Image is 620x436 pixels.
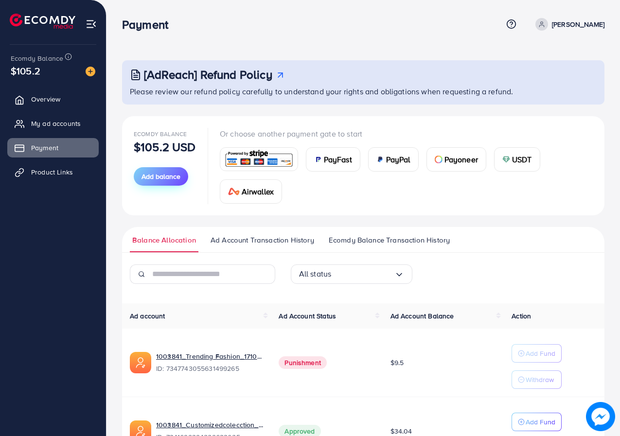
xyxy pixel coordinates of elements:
button: Add balance [134,167,188,186]
a: cardAirwallex [220,179,282,204]
span: Ecomdy Balance [11,53,63,63]
img: logo [10,14,75,29]
span: Ecomdy Balance Transaction History [329,235,450,245]
p: $105.2 USD [134,141,196,153]
input: Search for option [331,266,394,281]
span: My ad accounts [31,119,81,128]
span: Overview [31,94,60,104]
a: Overview [7,89,99,109]
button: Withdraw [512,370,562,389]
span: Balance Allocation [132,235,196,245]
div: Search for option [291,264,412,284]
img: card [376,156,384,163]
span: USDT [512,154,532,165]
a: card [220,147,298,171]
a: cardPayoneer [426,147,486,172]
span: Ad Account Transaction History [211,235,314,245]
img: card [314,156,322,163]
span: Add balance [142,172,180,181]
span: ID: 7347743055631499265 [156,364,263,373]
img: image [586,402,615,431]
span: Airwallex [242,186,274,197]
a: Product Links [7,162,99,182]
img: menu [86,18,97,30]
a: Payment [7,138,99,157]
div: <span class='underline'>1003841_Trending Fashion_1710779767967</span></br>7347743055631499265 [156,351,263,374]
a: cardPayFast [306,147,360,172]
span: PayFast [324,154,352,165]
span: Ad Account Status [279,311,336,321]
a: 1003841_Customizedcolecction_1709372613954 [156,420,263,430]
span: Payoneer [444,154,478,165]
a: cardPayPal [368,147,419,172]
img: image [86,67,95,76]
a: My ad accounts [7,114,99,133]
span: $105.2 [11,64,40,78]
span: All status [299,266,332,281]
button: Add Fund [512,413,562,431]
a: 1003841_Trending Fashion_1710779767967 [156,351,263,361]
p: Withdraw [526,374,554,385]
p: Please review our refund policy carefully to understand your rights and obligations when requesti... [130,86,599,97]
span: $9.5 [390,358,404,367]
img: card [435,156,443,163]
p: Or choose another payment gate to start [220,128,593,140]
a: cardUSDT [494,147,540,172]
p: [PERSON_NAME] [552,18,604,30]
p: Add Fund [526,416,555,428]
span: Ad account [130,311,165,321]
img: card [223,149,295,170]
span: Punishment [279,356,327,369]
p: Add Fund [526,348,555,359]
img: card [228,188,240,195]
span: $34.04 [390,426,412,436]
a: [PERSON_NAME] [531,18,604,31]
button: Add Fund [512,344,562,363]
h3: Payment [122,17,176,32]
span: Product Links [31,167,73,177]
span: Action [512,311,531,321]
span: PayPal [386,154,410,165]
img: ic-ads-acc.e4c84228.svg [130,352,151,373]
h3: [AdReach] Refund Policy [144,68,272,82]
span: Ecomdy Balance [134,130,187,138]
img: card [502,156,510,163]
span: Payment [31,143,58,153]
span: Ad Account Balance [390,311,454,321]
